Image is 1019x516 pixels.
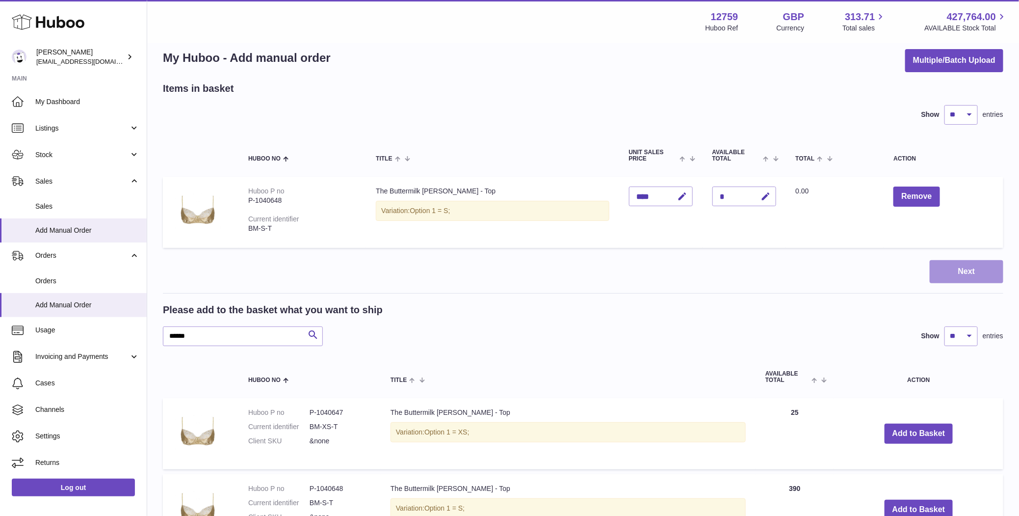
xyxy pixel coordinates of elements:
span: Huboo no [248,156,281,162]
th: Action [834,361,1003,393]
div: Huboo Ref [705,24,738,33]
div: [PERSON_NAME] [36,48,125,66]
span: Cases [35,379,139,388]
img: The Buttermilk Meadows - Top [173,187,222,236]
button: Multiple/Batch Upload [905,49,1003,72]
span: Settings [35,432,139,441]
div: Currency [777,24,805,33]
span: Total sales [842,24,886,33]
span: Invoicing and Payments [35,352,129,361]
span: Returns [35,458,139,467]
dt: Current identifier [248,422,310,432]
span: entries [983,331,1003,341]
a: 313.71 Total sales [842,10,886,33]
span: Total [796,156,815,162]
span: Unit Sales Price [629,149,678,162]
dd: &none [310,436,371,446]
div: Variation: [376,201,609,221]
dd: BM-XS-T [310,422,371,432]
span: 313.71 [845,10,875,24]
h2: Items in basket [163,82,234,95]
span: AVAILABLE Total [712,149,761,162]
img: sofiapanwar@unndr.com [12,50,26,64]
a: 427,764.00 AVAILABLE Stock Total [924,10,1007,33]
button: Add to Basket [885,424,953,444]
span: Option 1 = S; [410,207,450,215]
button: Remove [893,187,940,207]
span: Orders [35,276,139,286]
span: Title [391,377,407,383]
span: Option 1 = S; [424,504,465,512]
span: [EMAIL_ADDRESS][DOMAIN_NAME] [36,57,144,65]
td: The Buttermilk [PERSON_NAME] - Top [381,398,756,469]
dt: Huboo P no [248,408,310,417]
dt: Current identifier [248,498,310,508]
div: Variation: [391,422,746,442]
strong: GBP [783,10,804,24]
h1: My Huboo - Add manual order [163,50,331,66]
span: Orders [35,251,129,260]
dd: P-1040648 [310,484,371,493]
label: Show [921,331,940,341]
label: Show [921,110,940,119]
span: Huboo no [248,377,281,383]
span: 0.00 [796,187,809,195]
button: Next [930,260,1003,283]
span: Add Manual Order [35,300,139,310]
span: Listings [35,124,129,133]
span: AVAILABLE Total [765,371,809,383]
dd: BM-S-T [310,498,371,508]
span: My Dashboard [35,97,139,107]
span: 427,764.00 [947,10,996,24]
strong: 12759 [711,10,738,24]
div: Action [893,156,993,162]
span: entries [983,110,1003,119]
span: Title [376,156,392,162]
h2: Please add to the basket what you want to ship [163,303,383,317]
dt: Huboo P no [248,484,310,493]
span: Sales [35,177,129,186]
span: Channels [35,405,139,414]
dt: Client SKU [248,436,310,446]
span: Option 1 = XS; [424,428,469,436]
div: Huboo P no [248,187,285,195]
dd: P-1040647 [310,408,371,417]
span: Sales [35,202,139,211]
div: Current identifier [248,215,299,223]
span: Add Manual Order [35,226,139,235]
span: Usage [35,326,139,335]
div: BM-S-T [248,224,356,233]
a: Log out [12,479,135,496]
td: The Buttermilk [PERSON_NAME] - Top [366,177,619,248]
span: AVAILABLE Stock Total [924,24,1007,33]
td: 25 [756,398,834,469]
img: The Buttermilk Meadows - Top [173,408,222,457]
span: Stock [35,150,129,160]
div: P-1040648 [248,196,356,205]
